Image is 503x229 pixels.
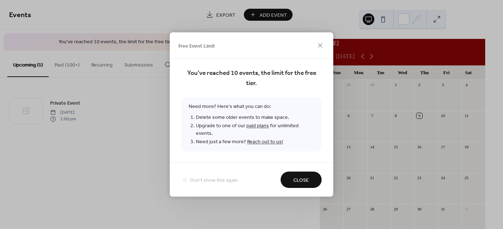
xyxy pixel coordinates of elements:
[190,177,238,184] span: Don't show this again
[196,113,314,122] li: Delete some older events to make space.
[281,172,322,188] button: Close
[293,177,309,184] span: Close
[178,42,215,50] span: Free Event Limit
[196,122,314,138] li: Upgrade to one of our for unlimited events.
[196,138,314,146] li: Need just a few more?
[181,97,322,152] span: Need more? Here's what you can do:
[246,121,269,131] a: paid plans
[247,137,283,147] a: Reach out to us!
[181,68,322,89] span: You've reached 10 events, the limit for the free tier.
